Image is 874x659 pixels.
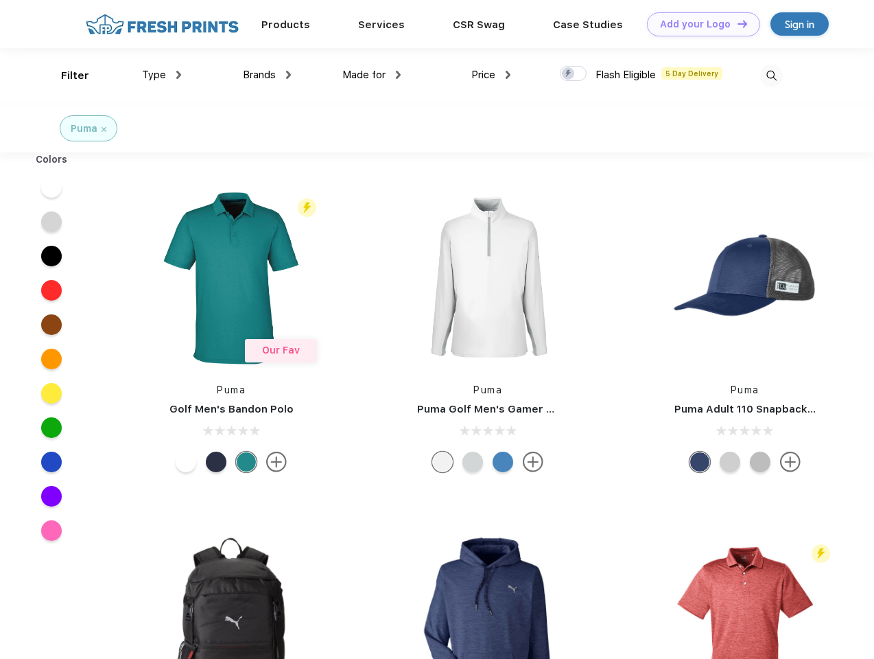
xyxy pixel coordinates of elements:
[785,16,814,32] div: Sign in
[358,19,405,31] a: Services
[523,452,543,472] img: more.svg
[261,19,310,31] a: Products
[760,65,783,87] img: desktop_search.svg
[243,69,276,81] span: Brands
[417,403,634,415] a: Puma Golf Men's Gamer Golf Quarter-Zip
[25,152,78,167] div: Colors
[595,69,656,81] span: Flash Eligible
[660,19,731,30] div: Add your Logo
[462,452,483,472] div: High Rise
[142,69,166,81] span: Type
[654,187,836,369] img: func=resize&h=266
[342,69,386,81] span: Made for
[140,187,322,369] img: func=resize&h=266
[71,122,97,136] div: Puma
[169,403,294,415] a: Golf Men's Bandon Polo
[286,71,291,79] img: dropdown.png
[731,384,759,395] a: Puma
[780,452,801,472] img: more.svg
[689,452,710,472] div: Peacoat with Qut Shd
[266,452,287,472] img: more.svg
[217,384,246,395] a: Puma
[661,67,722,80] span: 5 Day Delivery
[206,452,226,472] div: Navy Blazer
[176,71,181,79] img: dropdown.png
[432,452,453,472] div: Bright White
[737,20,747,27] img: DT
[750,452,770,472] div: Quarry with Brt Whit
[493,452,513,472] div: Bright Cobalt
[453,19,505,31] a: CSR Swag
[298,198,316,217] img: flash_active_toggle.svg
[262,345,300,356] span: Our Fav
[236,452,257,472] div: Green Lagoon
[397,187,579,369] img: func=resize&h=266
[770,12,829,36] a: Sign in
[396,71,401,79] img: dropdown.png
[720,452,740,472] div: Quarry Brt Whit
[82,12,243,36] img: fo%20logo%202.webp
[176,452,196,472] div: Bright White
[812,544,830,563] img: flash_active_toggle.svg
[102,127,106,132] img: filter_cancel.svg
[506,71,510,79] img: dropdown.png
[471,69,495,81] span: Price
[61,68,89,84] div: Filter
[473,384,502,395] a: Puma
